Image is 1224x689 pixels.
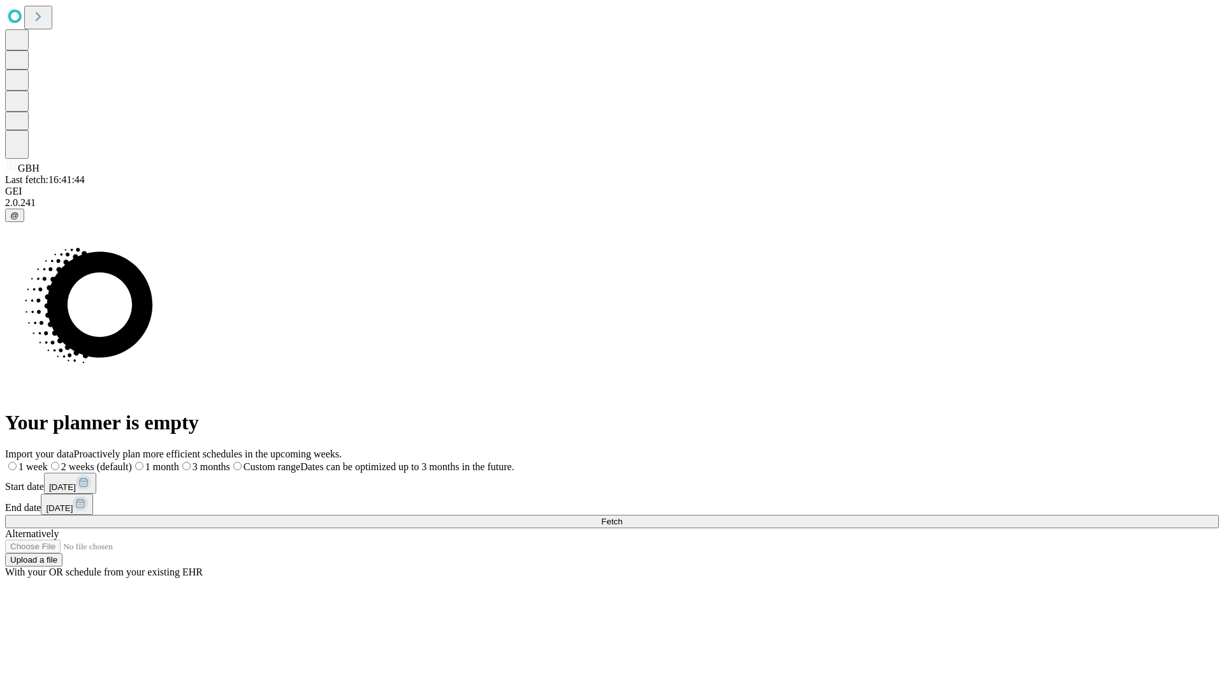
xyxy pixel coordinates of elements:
[5,473,1219,494] div: Start date
[5,567,203,577] span: With your OR schedule from your existing EHR
[74,448,342,459] span: Proactively plan more efficient schedules in the upcoming weeks.
[5,209,24,222] button: @
[41,494,93,515] button: [DATE]
[5,197,1219,209] div: 2.0.241
[61,461,132,472] span: 2 weeks (default)
[18,461,48,472] span: 1 week
[5,174,85,185] span: Last fetch: 16:41:44
[182,462,191,470] input: 3 months
[51,462,59,470] input: 2 weeks (default)
[5,186,1219,197] div: GEI
[135,462,143,470] input: 1 month
[46,503,73,513] span: [DATE]
[244,461,300,472] span: Custom range
[145,461,179,472] span: 1 month
[5,528,59,539] span: Alternatively
[601,517,622,526] span: Fetch
[18,163,40,174] span: GBH
[8,462,17,470] input: 1 week
[44,473,96,494] button: [DATE]
[5,448,74,459] span: Import your data
[193,461,230,472] span: 3 months
[49,482,76,492] span: [DATE]
[5,553,62,567] button: Upload a file
[5,411,1219,434] h1: Your planner is empty
[233,462,242,470] input: Custom rangeDates can be optimized up to 3 months in the future.
[5,494,1219,515] div: End date
[10,211,19,220] span: @
[300,461,514,472] span: Dates can be optimized up to 3 months in the future.
[5,515,1219,528] button: Fetch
